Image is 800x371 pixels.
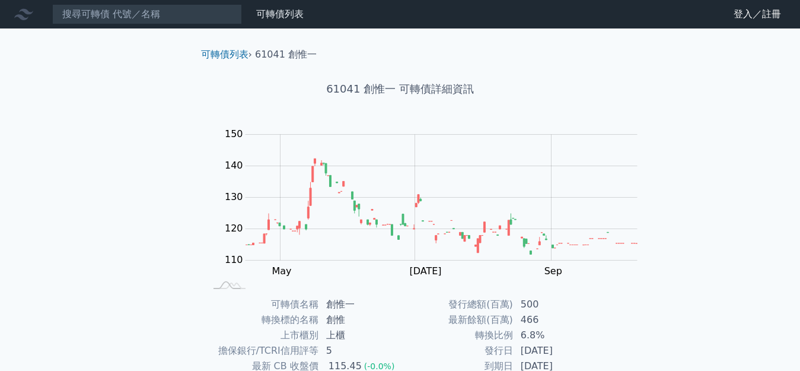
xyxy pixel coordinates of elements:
td: 5 [319,343,400,359]
tspan: Sep [544,265,562,277]
tspan: 110 [225,254,243,265]
g: Chart [219,128,655,277]
td: 上櫃 [319,328,400,343]
td: [DATE] [514,343,595,359]
td: 可轉債名稱 [206,297,319,312]
td: 轉換比例 [400,328,514,343]
td: 500 [514,297,595,312]
td: 發行日 [400,343,514,359]
tspan: May [272,265,291,277]
td: 發行總額(百萬) [400,297,514,312]
a: 可轉債列表 [201,49,248,60]
td: 創惟 [319,312,400,328]
span: (-0.0%) [364,362,395,371]
td: 轉換標的名稱 [206,312,319,328]
td: 創惟一 [319,297,400,312]
tspan: [DATE] [409,265,441,277]
li: 61041 創惟一 [255,47,317,62]
tspan: 150 [225,128,243,139]
tspan: 140 [225,160,243,171]
h1: 61041 創惟一 可轉債詳細資訊 [192,81,609,97]
td: 擔保銀行/TCRI信用評等 [206,343,319,359]
tspan: 120 [225,223,243,234]
td: 466 [514,312,595,328]
input: 搜尋可轉債 代號／名稱 [52,4,242,24]
td: 最新餘額(百萬) [400,312,514,328]
td: 6.8% [514,328,595,343]
td: 上市櫃別 [206,328,319,343]
tspan: 130 [225,191,243,202]
a: 登入／註冊 [724,5,791,24]
a: 可轉債列表 [256,8,304,20]
li: › [201,47,252,62]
